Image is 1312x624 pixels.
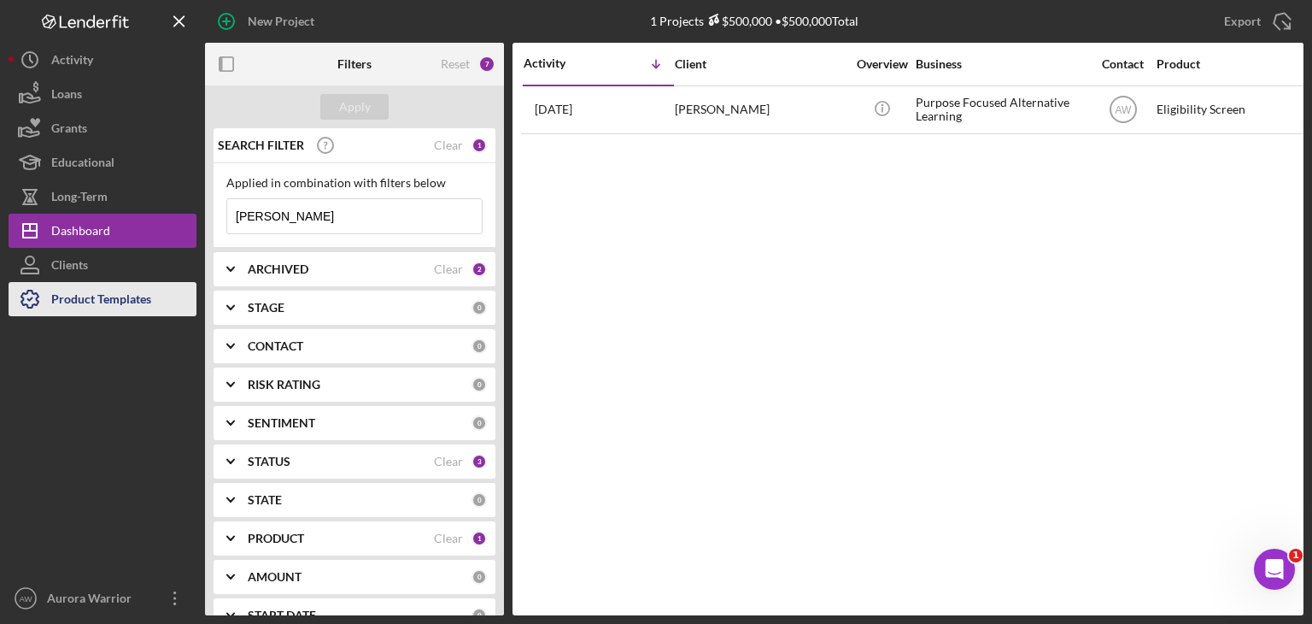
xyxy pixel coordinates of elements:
[471,262,487,277] div: 2
[248,609,316,622] b: START DATE
[1091,57,1155,71] div: Contact
[471,608,487,623] div: 0
[434,262,463,276] div: Clear
[51,248,88,286] div: Clients
[916,87,1086,132] div: Purpose Focused Alternative Learning
[471,492,487,508] div: 0
[850,57,914,71] div: Overview
[248,416,315,430] b: SENTIMENT
[205,4,331,38] button: New Project
[9,248,196,282] button: Clients
[471,138,487,153] div: 1
[675,57,846,71] div: Client
[43,581,154,620] div: Aurora Warrior
[916,57,1086,71] div: Business
[9,214,196,248] button: Dashboard
[1254,549,1295,590] iframe: Intercom live chat
[248,262,308,276] b: ARCHIVED
[9,111,196,145] button: Grants
[248,378,320,391] b: RISK RATING
[248,455,290,468] b: STATUS
[434,532,463,545] div: Clear
[9,180,196,214] button: Long-Term
[9,145,196,180] button: Educational
[248,493,282,507] b: STATE
[218,138,304,152] b: SEARCH FILTER
[51,282,151,321] div: Product Templates
[9,77,196,111] button: Loans
[1207,4,1303,38] button: Export
[9,282,196,316] button: Product Templates
[9,581,196,615] button: AWAurora Warrior
[226,176,483,190] div: Applied in combination with filters below
[339,94,371,120] div: Apply
[9,43,196,77] button: Activity
[51,77,82,115] div: Loans
[19,594,32,603] text: AW
[675,87,846,132] div: [PERSON_NAME]
[248,339,303,353] b: CONTACT
[471,531,487,546] div: 1
[248,570,302,584] b: AMOUNT
[704,14,772,28] div: $500,000
[471,569,487,585] div: 0
[51,180,108,218] div: Long-Term
[320,94,389,120] button: Apply
[434,138,463,152] div: Clear
[471,338,487,354] div: 0
[51,214,110,252] div: Dashboard
[248,301,284,315] b: STAGE
[248,4,314,38] div: New Project
[471,377,487,392] div: 0
[471,300,487,315] div: 0
[524,56,599,70] div: Activity
[51,43,93,81] div: Activity
[1115,104,1132,116] text: AW
[51,145,114,184] div: Educational
[248,532,304,545] b: PRODUCT
[1289,549,1303,562] span: 1
[441,57,470,71] div: Reset
[51,111,87,150] div: Grants
[337,57,372,71] b: Filters
[535,103,572,116] time: 2025-09-17 01:51
[1224,4,1261,38] div: Export
[471,454,487,469] div: 3
[650,14,858,28] div: 1 Projects • $500,000 Total
[478,56,495,73] div: 7
[434,455,463,468] div: Clear
[471,415,487,431] div: 0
